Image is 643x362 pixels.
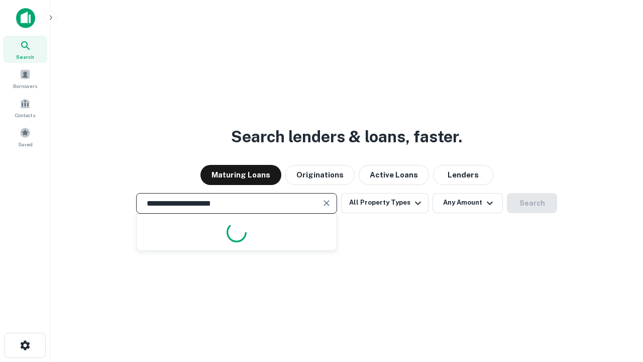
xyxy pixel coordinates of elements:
[3,94,47,121] a: Contacts
[3,36,47,63] a: Search
[200,165,281,185] button: Maturing Loans
[3,65,47,92] a: Borrowers
[18,140,33,148] span: Saved
[319,196,334,210] button: Clear
[433,165,493,185] button: Lenders
[15,111,35,119] span: Contacts
[16,53,34,61] span: Search
[16,8,35,28] img: capitalize-icon.png
[231,125,462,149] h3: Search lenders & loans, faster.
[285,165,355,185] button: Originations
[593,282,643,330] iframe: Chat Widget
[3,123,47,150] a: Saved
[433,193,503,213] button: Any Amount
[341,193,428,213] button: All Property Types
[13,82,37,90] span: Borrowers
[359,165,429,185] button: Active Loans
